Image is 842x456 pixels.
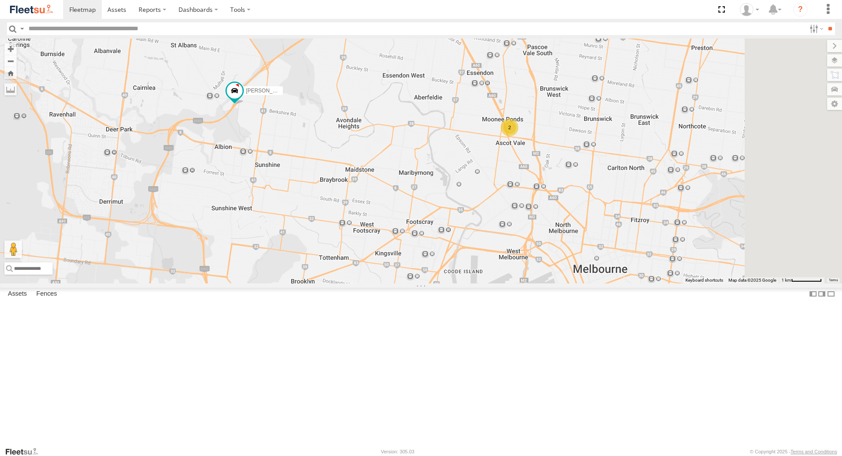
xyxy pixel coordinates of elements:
[806,22,825,35] label: Search Filter Options
[827,288,835,300] label: Hide Summary Table
[685,277,723,283] button: Keyboard shortcuts
[5,447,45,456] a: Visit our Website
[4,67,17,79] button: Zoom Home
[4,240,22,258] button: Drag Pegman onto the map to open Street View
[246,88,289,94] span: [PERSON_NAME]
[4,55,17,67] button: Zoom out
[829,278,838,282] a: Terms
[817,288,826,300] label: Dock Summary Table to the Right
[750,449,837,454] div: © Copyright 2025 -
[737,3,762,16] div: Peter Edwardes
[501,119,518,136] div: 2
[9,4,54,15] img: fleetsu-logo-horizontal.svg
[18,22,25,35] label: Search Query
[781,278,791,283] span: 1 km
[381,449,414,454] div: Version: 305.03
[791,449,837,454] a: Terms and Conditions
[4,288,31,300] label: Assets
[779,277,824,283] button: Map Scale: 1 km per 66 pixels
[32,288,61,300] label: Fences
[809,288,817,300] label: Dock Summary Table to the Left
[827,98,842,110] label: Map Settings
[728,278,776,283] span: Map data ©2025 Google
[4,43,17,55] button: Zoom in
[4,83,17,95] label: Measure
[793,3,807,17] i: ?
